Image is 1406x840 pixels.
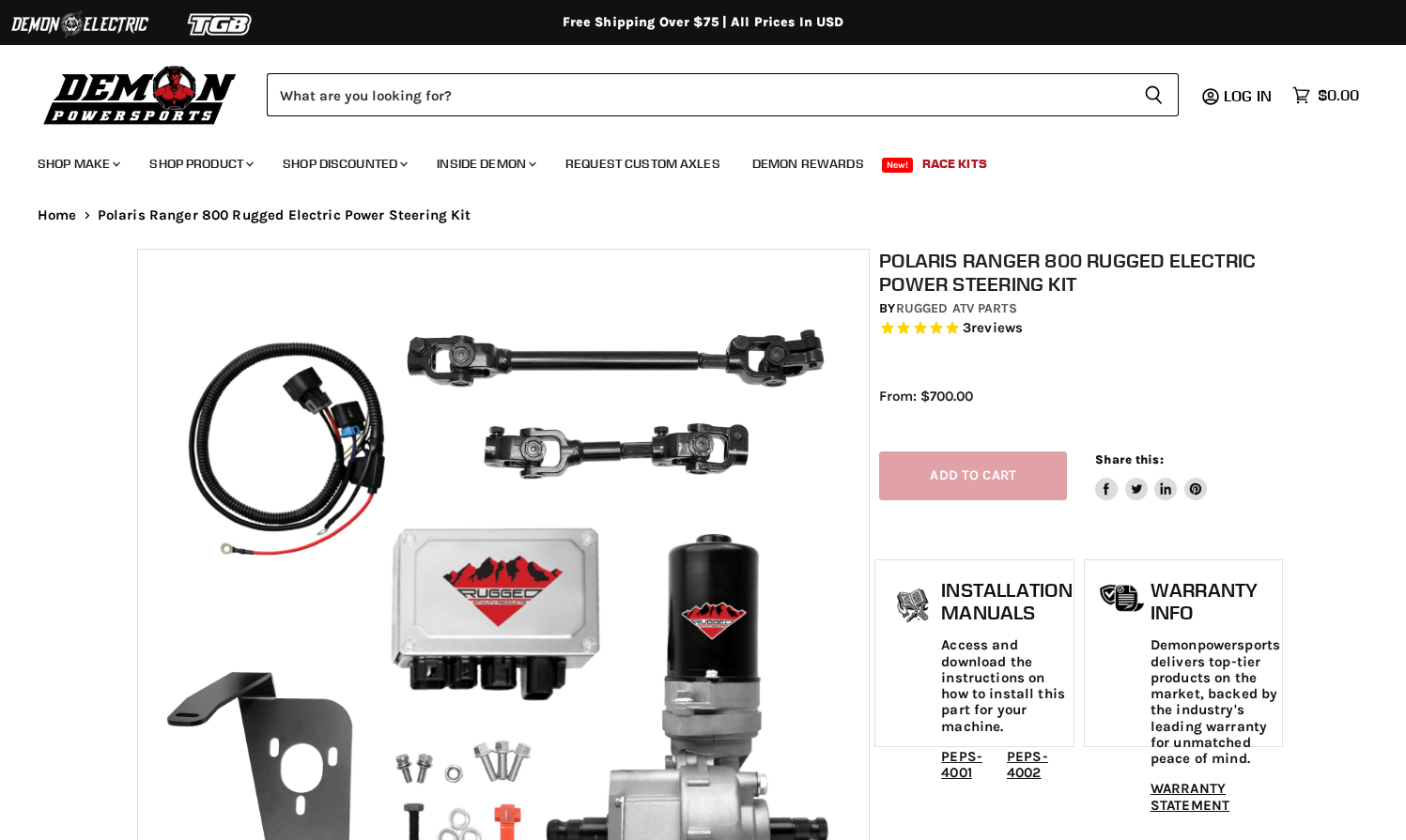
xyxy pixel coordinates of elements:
h1: Polaris Ranger 800 Rugged Electric Power Steering Kit [879,249,1278,296]
h1: Installation Manuals [941,579,1072,623]
ul: Main menu [23,137,1354,183]
span: Polaris Ranger 800 Rugged Electric Power Steering Kit [98,207,471,223]
a: Log in [1215,87,1283,104]
img: Demon Electric Logo 2 [9,7,150,42]
a: Inside Demon [423,145,548,183]
a: Rugged ATV Parts [896,300,1017,316]
img: install_manual-icon.png [889,584,936,631]
input: Search [267,73,1129,116]
span: New! [882,158,914,173]
a: Shop Product [135,145,265,183]
a: $0.00 [1283,82,1368,109]
img: TGB Logo 2 [150,7,291,42]
img: warranty-icon.png [1099,584,1146,613]
form: Product [267,73,1179,116]
a: PEPS-4001 [941,748,982,781]
aside: Share this: [1095,451,1207,501]
a: PEPS-4002 [1007,748,1048,781]
a: Shop Make [23,145,131,183]
span: Share this: [1095,452,1163,466]
span: From: $700.00 [879,388,973,405]
span: $0.00 [1318,86,1359,104]
span: Rated 4.7 out of 5 stars 3 reviews [879,319,1278,339]
a: Shop Discounted [269,145,419,183]
a: Home [38,207,77,223]
p: Access and download the instructions on how to install this part for your machine. [941,637,1072,735]
h1: Warranty Info [1151,579,1280,623]
div: by [879,298,1278,319]
a: Race Kits [908,145,1001,183]
span: 3 reviews [963,320,1023,337]
a: Demon Rewards [738,145,878,183]
span: reviews [971,320,1023,337]
a: Request Custom Axles [551,145,734,183]
img: Demon Powersports [38,61,243,128]
button: Search [1129,73,1179,116]
a: WARRANTY STATEMENT [1151,780,1229,813]
p: Demonpowersports delivers top-tier products on the market, backed by the industry's leading warra... [1151,637,1280,767]
span: Log in [1224,86,1272,105]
